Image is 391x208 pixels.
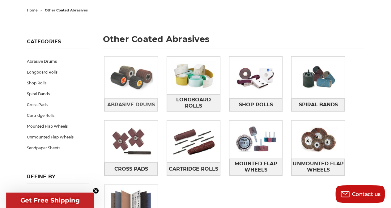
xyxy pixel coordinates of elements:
img: Cross Pads [104,123,158,160]
h5: Refine by [27,174,89,183]
a: Abrasive Drums [27,56,89,67]
span: Longboard Rolls [167,95,220,111]
a: Mounted Flap Wheels [229,159,283,176]
h5: Categories [27,39,89,48]
div: Get Free ShippingClose teaser [6,193,94,208]
a: Shop Rolls [27,78,89,88]
a: Longboard Rolls [167,94,220,111]
a: Mounted Flap Wheels [27,121,89,132]
span: Mounted Flap Wheels [230,159,282,175]
a: Abrasive Drums [104,98,158,111]
img: Cartridge Rolls [167,123,220,160]
span: Unmounted Flap Wheels [292,159,344,175]
span: Shop Rolls [239,100,273,110]
button: Contact us [335,185,385,203]
a: Cartridge Rolls [167,162,220,175]
span: Abrasive Drums [107,100,155,110]
span: Get Free Shipping [20,197,80,204]
a: Unmounted Flap Wheels [27,132,89,142]
span: Cartridge Rolls [169,164,218,174]
a: Sandpaper Sheets [27,142,89,153]
img: Shop Rolls [229,58,283,96]
a: Spiral Bands [27,88,89,99]
span: other coated abrasives [45,8,88,12]
a: Shop Rolls [229,98,283,111]
a: Cross Pads [104,162,158,175]
img: Spiral Bands [291,58,345,96]
span: Contact us [352,191,381,197]
a: Longboard Rolls [27,67,89,78]
a: Unmounted Flap Wheels [291,159,345,176]
a: Cross Pads [27,99,89,110]
a: Cartridge Rolls [27,110,89,121]
button: Close teaser [93,188,99,194]
img: Longboard Rolls [167,57,220,94]
a: home [27,8,38,12]
h1: other coated abrasives [103,35,364,48]
span: Cross Pads [114,164,148,174]
img: Mounted Flap Wheels [229,121,283,158]
a: Spiral Bands [291,98,345,111]
span: Spiral Bands [299,100,338,110]
img: Abrasive Drums [104,58,158,96]
img: Unmounted Flap Wheels [291,121,345,158]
